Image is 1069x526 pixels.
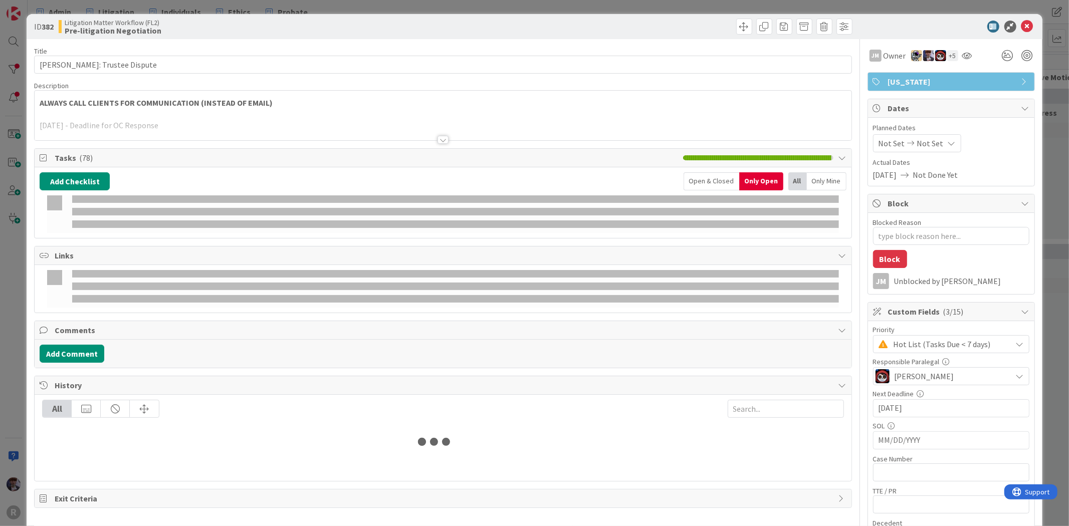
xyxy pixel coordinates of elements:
[65,19,161,27] span: Litigation Matter Workflow (FL2)
[879,432,1024,449] input: MM/DD/YYYY
[873,218,922,227] label: Blocked Reason
[40,345,104,363] button: Add Comment
[943,307,964,317] span: ( 3/15 )
[34,81,69,90] span: Description
[873,123,1029,133] span: Planned Dates
[895,370,954,382] span: [PERSON_NAME]
[873,358,1029,365] div: Responsible Paralegal
[55,324,833,336] span: Comments
[888,306,1016,318] span: Custom Fields
[923,50,934,61] img: ML
[43,400,72,417] div: All
[873,169,897,181] span: [DATE]
[40,98,273,108] strong: ALWAYS CALL CLIENTS FOR COMMUNICATION (INSTEAD OF EMAIL)
[728,400,844,418] input: Search...
[34,21,54,33] span: ID
[55,492,833,504] span: Exit Criteria
[79,153,93,163] span: ( 78 )
[879,400,1024,417] input: MM/DD/YYYY
[739,172,783,190] div: Only Open
[65,27,161,35] b: Pre-litigation Negotiation
[788,172,807,190] div: All
[894,337,1007,351] span: Hot List (Tasks Due < 7 days)
[873,422,1029,429] div: SOL
[884,50,906,62] span: Owner
[888,102,1016,114] span: Dates
[34,56,851,74] input: type card name here...
[873,326,1029,333] div: Priority
[55,152,678,164] span: Tasks
[40,172,110,190] button: Add Checklist
[55,249,833,261] span: Links
[873,390,1029,397] div: Next Deadline
[947,50,958,61] div: + 5
[870,50,882,62] div: JM
[873,273,889,289] div: JM
[876,369,890,383] img: JS
[807,172,846,190] div: Only Mine
[21,2,46,14] span: Support
[894,277,1029,286] div: Unblocked by [PERSON_NAME]
[873,250,907,268] button: Block
[684,172,739,190] div: Open & Closed
[913,169,958,181] span: Not Done Yet
[917,137,944,149] span: Not Set
[935,50,946,61] img: JS
[888,197,1016,209] span: Block
[55,379,833,391] span: History
[873,157,1029,168] span: Actual Dates
[873,454,913,463] label: Case Number
[888,76,1016,88] span: [US_STATE]
[42,22,54,32] b: 382
[873,486,897,495] label: TTE / PR
[879,137,905,149] span: Not Set
[911,50,922,61] img: TM
[34,47,47,56] label: Title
